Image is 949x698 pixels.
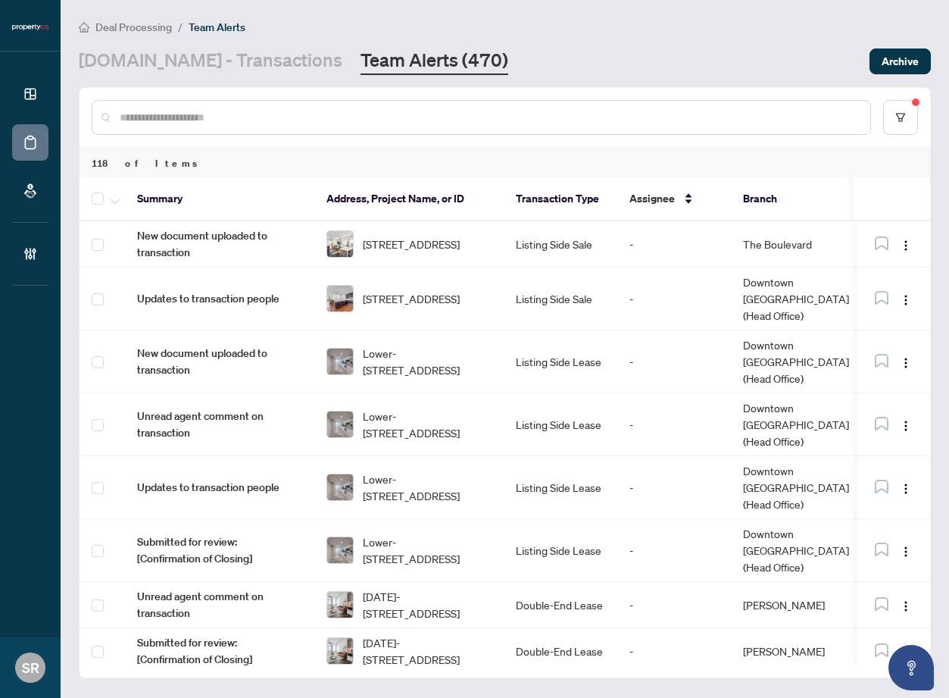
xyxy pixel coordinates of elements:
[363,634,492,668] span: [DATE]-[STREET_ADDRESS]
[137,290,302,307] span: Updates to transaction people
[504,519,617,582] td: Listing Side Lease
[125,177,314,221] th: Summary
[617,177,731,221] th: Assignee
[731,628,861,675] td: [PERSON_NAME]
[894,639,918,663] button: Logo
[731,177,844,221] th: Branch
[22,657,39,678] span: SR
[731,393,861,456] td: Downtown [GEOGRAPHIC_DATA] (Head Office)
[504,177,617,221] th: Transaction Type
[327,349,353,374] img: thumbnail-img
[137,408,302,441] span: Unread agent comment on transaction
[137,227,302,261] span: New document uploaded to transaction
[79,22,89,33] span: home
[361,48,508,75] a: Team Alerts (470)
[327,412,353,437] img: thumbnail-img
[617,582,731,628] td: -
[894,349,918,374] button: Logo
[504,456,617,519] td: Listing Side Lease
[900,357,912,369] img: Logo
[617,393,731,456] td: -
[363,534,492,567] span: Lower-[STREET_ADDRESS]
[504,268,617,330] td: Listing Side Sale
[95,20,172,34] span: Deal Processing
[314,177,504,221] th: Address, Project Name, or ID
[363,345,492,378] span: Lower-[STREET_ADDRESS]
[327,592,353,618] img: thumbnail-img
[327,537,353,563] img: thumbnail-img
[869,49,931,74] button: Archive
[504,582,617,628] td: Double-End Lease
[731,519,861,582] td: Downtown [GEOGRAPHIC_DATA] (Head Office)
[882,49,919,74] span: Archive
[327,474,353,500] img: thumbnail-img
[731,268,861,330] td: Downtown [GEOGRAPHIC_DATA] (Head Office)
[894,412,918,437] button: Logo
[327,231,353,257] img: thumbnail-img
[883,100,918,135] button: filter
[617,330,731,393] td: -
[80,149,930,177] div: 118 of Items
[900,420,912,432] img: Logo
[327,286,353,311] img: thumbnail-img
[617,519,731,582] td: -
[504,330,617,393] td: Listing Side Lease
[12,23,48,32] img: logo
[894,593,918,617] button: Logo
[363,236,460,252] span: [STREET_ADDRESS]
[731,582,861,628] td: [PERSON_NAME]
[900,600,912,612] img: Logo
[617,456,731,519] td: -
[900,483,912,495] img: Logo
[363,408,492,441] span: Lower-[STREET_ADDRESS]
[504,628,617,675] td: Double-End Lease
[894,286,918,311] button: Logo
[894,232,918,256] button: Logo
[894,475,918,499] button: Logo
[137,588,302,621] span: Unread agent comment on transaction
[363,588,492,621] span: [DATE]-[STREET_ADDRESS]
[731,330,861,393] td: Downtown [GEOGRAPHIC_DATA] (Head Office)
[137,345,302,378] span: New document uploaded to transaction
[504,393,617,456] td: Listing Side Lease
[79,48,342,75] a: [DOMAIN_NAME] - Transactions
[629,190,675,207] span: Assignee
[617,221,731,268] td: -
[894,538,918,562] button: Logo
[895,112,906,123] span: filter
[363,290,460,307] span: [STREET_ADDRESS]
[900,646,912,659] img: Logo
[617,628,731,675] td: -
[731,456,861,519] td: Downtown [GEOGRAPHIC_DATA] (Head Office)
[178,18,183,36] li: /
[617,268,731,330] td: -
[363,471,492,504] span: Lower-[STREET_ADDRESS]
[137,534,302,567] span: Submitted for review: [Confirmation of Closing]
[137,479,302,496] span: Updates to transaction people
[900,239,912,252] img: Logo
[189,20,245,34] span: Team Alerts
[504,221,617,268] td: Listing Side Sale
[900,294,912,306] img: Logo
[731,221,861,268] td: The Boulevard
[888,645,934,690] button: Open asap
[327,638,353,664] img: thumbnail-img
[900,546,912,558] img: Logo
[137,634,302,668] span: Submitted for review: [Confirmation of Closing]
